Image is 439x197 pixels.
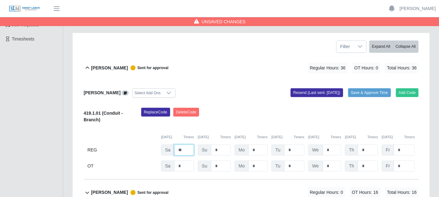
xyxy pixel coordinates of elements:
[308,145,323,156] span: We
[400,5,436,12] a: [PERSON_NAME]
[382,134,415,140] div: [DATE]
[133,89,163,97] div: Select Add Ons
[294,134,304,140] button: Timers
[235,161,249,172] span: Mo
[87,145,157,156] div: REG
[9,5,40,12] img: SLM Logo
[308,161,323,172] span: We
[235,134,268,140] div: [DATE]
[220,134,231,140] button: Timers
[122,90,129,95] a: View/Edit Notes
[161,134,194,140] div: [DATE]
[382,145,394,156] span: Fr
[12,36,35,41] span: Timesheets
[173,108,199,117] button: DeleteCode
[345,145,358,156] span: Th
[345,134,378,140] div: [DATE]
[87,161,157,172] div: OT
[91,65,128,71] b: [PERSON_NAME]
[257,134,268,140] button: Timers
[308,134,341,140] div: [DATE]
[336,41,354,52] span: Filter
[271,134,304,140] div: [DATE]
[367,134,378,140] button: Timers
[396,88,419,97] button: Add Code
[183,134,194,140] button: Timers
[404,134,415,140] button: Timers
[235,145,249,156] span: Mo
[369,41,393,53] button: Expand All
[141,108,170,117] button: ReplaceCode
[348,88,391,97] button: Save & Approve Time
[331,134,341,140] button: Timers
[345,161,358,172] span: Th
[198,134,231,140] div: [DATE]
[382,161,394,172] span: Fr
[161,145,175,156] span: Sa
[291,88,343,97] button: Resend (Last sent: [DATE])
[161,161,175,172] span: Sa
[385,63,419,73] span: Total Hours: 36
[198,161,211,172] span: Su
[128,65,169,70] span: Sent for approval
[271,161,285,172] span: Tu
[369,41,419,53] div: bulk actions
[202,19,246,25] span: Unsaved Changes
[84,90,120,95] b: [PERSON_NAME]
[198,145,211,156] span: Su
[308,63,347,73] span: Regular Hours: 36
[393,41,419,53] button: Collapse All
[128,190,169,195] span: Sent for approval
[84,55,419,81] button: [PERSON_NAME] Sent for approval Regular Hours: 36 OT Hours: 0 Total Hours: 36
[91,189,128,196] b: [PERSON_NAME]
[84,111,123,122] b: 419.1.01 (Conduit - Branch)
[271,145,285,156] span: Tu
[353,63,380,73] span: OT Hours: 0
